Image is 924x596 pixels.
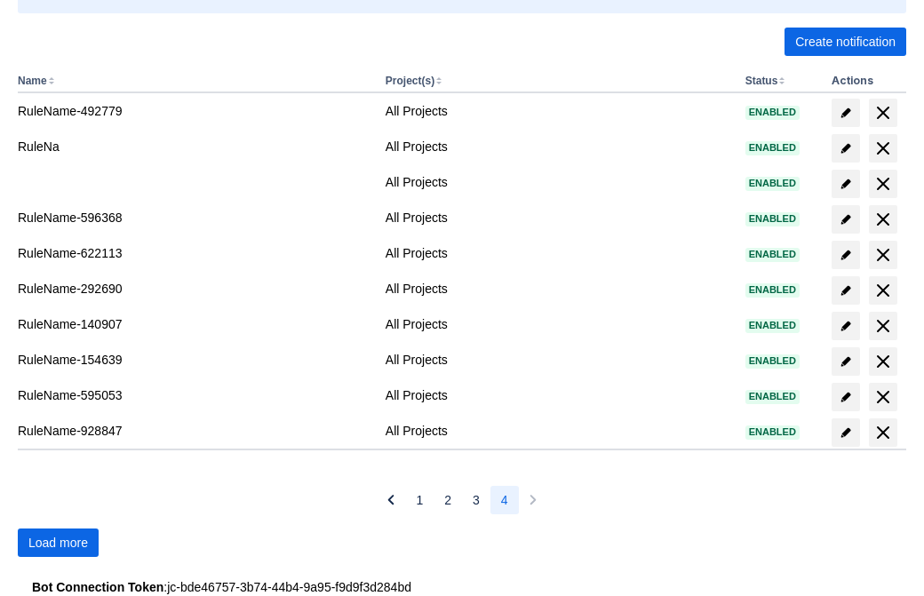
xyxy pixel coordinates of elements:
span: edit [839,248,853,262]
span: Enabled [745,179,800,188]
div: RuleName-292690 [18,280,371,298]
span: edit [839,283,853,298]
span: edit [839,212,853,226]
span: delete [872,315,894,337]
span: Enabled [745,356,800,366]
div: RuleName-492779 [18,102,371,120]
span: Enabled [745,107,800,117]
nav: Pagination [377,486,546,514]
span: delete [872,173,894,195]
span: 4 [501,486,508,514]
span: Create notification [795,28,896,56]
button: Page 2 [434,486,462,514]
span: Enabled [745,143,800,153]
span: Load more [28,528,88,557]
button: Project(s) [386,75,434,87]
div: RuleName-154639 [18,351,371,369]
span: edit [839,390,853,404]
div: All Projects [386,244,731,262]
button: Status [745,75,778,87]
div: All Projects [386,351,731,369]
div: All Projects [386,315,731,333]
div: RuleName-595053 [18,386,371,404]
span: edit [839,319,853,333]
span: delete [872,244,894,266]
span: edit [839,425,853,440]
span: 3 [473,486,480,514]
div: RuleName-928847 [18,422,371,440]
button: Page 3 [462,486,490,514]
button: Previous [377,486,405,514]
button: Page 1 [405,486,434,514]
span: 2 [444,486,451,514]
button: Name [18,75,47,87]
span: edit [839,106,853,120]
div: RuleName-622113 [18,244,371,262]
span: Enabled [745,427,800,437]
div: : jc-bde46757-3b74-44b4-9a95-f9d9f3d284bd [32,578,892,596]
div: All Projects [386,173,731,191]
button: Load more [18,528,99,557]
span: delete [872,138,894,159]
span: delete [872,280,894,301]
button: Create notification [785,28,906,56]
span: 1 [416,486,423,514]
span: delete [872,351,894,372]
div: All Projects [386,280,731,298]
span: Enabled [745,250,800,259]
button: Next [519,486,547,514]
div: RuleName-140907 [18,315,371,333]
button: Page 4 [490,486,519,514]
div: All Projects [386,102,731,120]
span: delete [872,102,894,123]
span: Enabled [745,214,800,224]
div: RuleNa [18,138,371,155]
span: delete [872,386,894,408]
span: Enabled [745,321,800,330]
span: Enabled [745,392,800,401]
div: All Projects [386,138,731,155]
span: edit [839,141,853,155]
span: edit [839,354,853,369]
span: delete [872,209,894,230]
div: RuleName-596368 [18,209,371,226]
div: All Projects [386,422,731,440]
span: edit [839,177,853,191]
div: All Projects [386,209,731,226]
span: Enabled [745,285,800,295]
th: Actions [824,70,906,93]
strong: Bot Connection Token [32,580,163,594]
div: All Projects [386,386,731,404]
span: delete [872,422,894,443]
